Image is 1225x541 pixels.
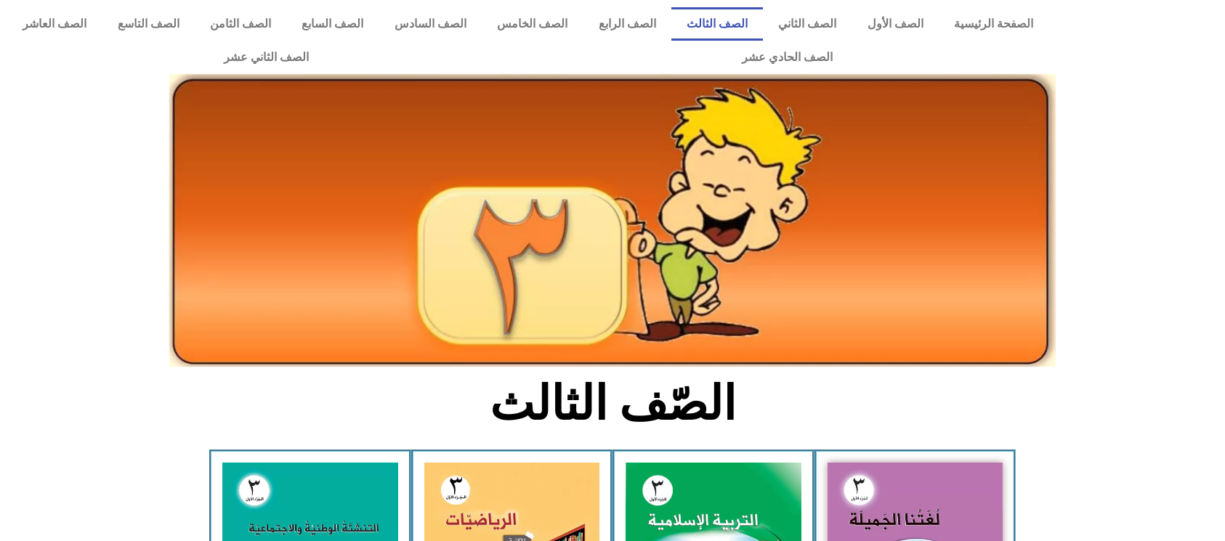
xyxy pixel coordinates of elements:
[286,7,379,41] a: الصف السابع
[373,375,853,432] h2: الصّف الثالث
[482,7,583,41] a: الصف الخامس
[102,7,194,41] a: الصف التاسع
[671,7,763,41] a: الصف الثالث
[939,7,1048,41] a: الصفحة الرئيسية
[852,7,939,41] a: الصف الأول
[583,7,671,41] a: الصف الرابع
[763,7,852,41] a: الصف الثاني
[7,7,102,41] a: الصف العاشر
[7,41,525,74] a: الصف الثاني عشر
[379,7,482,41] a: الصف السادس
[195,7,286,41] a: الصف الثامن
[525,41,1049,74] a: الصف الحادي عشر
